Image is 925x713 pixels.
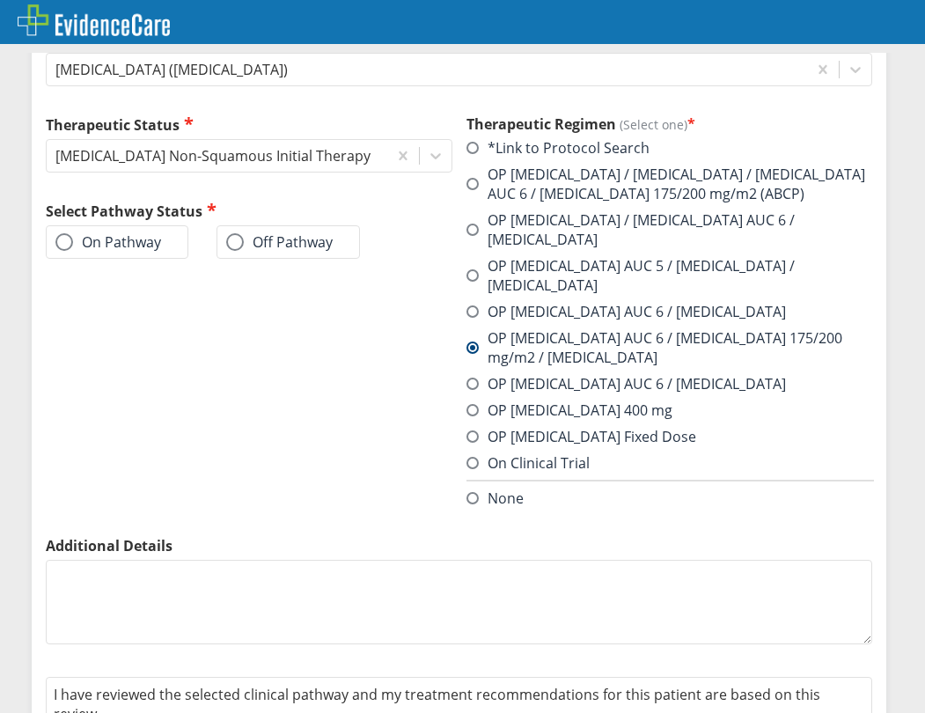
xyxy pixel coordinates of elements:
label: On Pathway [55,233,161,251]
label: OP [MEDICAL_DATA] Fixed Dose [466,427,696,446]
div: [MEDICAL_DATA] ([MEDICAL_DATA]) [55,60,288,79]
h3: Therapeutic Regimen [466,114,873,134]
label: OP [MEDICAL_DATA] AUC 5 / [MEDICAL_DATA] / [MEDICAL_DATA] [466,256,873,295]
label: On Clinical Trial [466,453,590,473]
img: EvidenceCare [18,4,170,36]
label: OP [MEDICAL_DATA] / [MEDICAL_DATA] AUC 6 / [MEDICAL_DATA] [466,210,873,249]
label: OP [MEDICAL_DATA] AUC 6 / [MEDICAL_DATA] [466,302,786,321]
label: Additional Details [46,536,872,555]
label: OP [MEDICAL_DATA] AUC 6 / [MEDICAL_DATA] 175/200 mg/m2 / [MEDICAL_DATA] [466,328,873,367]
div: [MEDICAL_DATA] Non-Squamous Initial Therapy [55,146,371,165]
span: (Select one) [620,116,687,133]
label: Therapeutic Status [46,114,452,135]
label: *Link to Protocol Search [466,138,650,158]
h2: Select Pathway Status [46,201,452,221]
label: Off Pathway [226,233,333,251]
label: OP [MEDICAL_DATA] 400 mg [466,401,672,420]
label: None [466,489,524,508]
label: OP [MEDICAL_DATA] / [MEDICAL_DATA] / [MEDICAL_DATA] AUC 6 / [MEDICAL_DATA] 175/200 mg/m2 (ABCP) [466,165,873,203]
label: OP [MEDICAL_DATA] AUC 6 / [MEDICAL_DATA] [466,374,786,393]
